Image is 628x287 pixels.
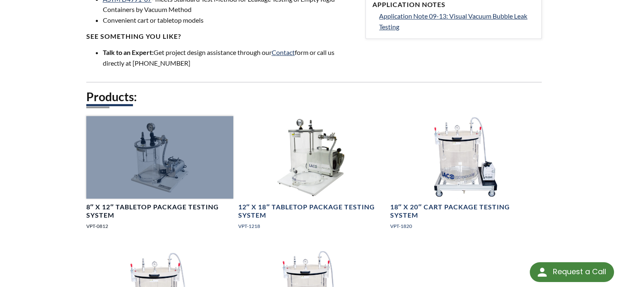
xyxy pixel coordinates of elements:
[103,47,356,68] li: Get project design assistance through our form or call us directly at [PHONE_NUMBER]
[86,203,233,220] h4: 8″ x 12″ Tabletop Package Testing System
[390,116,537,237] a: 18" x 20" Cart Package Testing System, front view18″ x 20″ Cart Package Testing SystemVPT-1820
[272,48,295,56] a: Contact
[552,262,606,281] div: Request a Call
[530,262,614,282] div: Request a Call
[238,222,385,230] p: VPT-1218
[390,203,537,220] h4: 18″ x 20″ Cart Package Testing System
[86,222,233,230] p: VPT-0812
[379,11,535,32] a: Application Note 09-13: Visual Vacuum Bubble Leak Testing
[536,266,549,279] img: round button
[238,116,385,237] a: 12" x 18" Tabletop Package Testing Chamber, front view12″ x 18″ Tabletop Package Testing SystemVP...
[86,32,181,40] strong: SEE SOMETHING YOU LIKE?
[86,116,233,237] a: 8" X 12" Tabletop Package Testing System, angled view8″ x 12″ Tabletop Package Testing SystemVPT-...
[86,89,542,104] h2: Products:
[238,203,385,220] h4: 12″ x 18″ Tabletop Package Testing System
[390,222,537,230] p: VPT-1820
[103,48,154,56] strong: Talk to an Expert:
[372,0,535,9] h4: Application Notes
[103,15,356,26] li: Convenient cart or tabletop models
[379,12,527,31] span: Application Note 09-13: Visual Vacuum Bubble Leak Testing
